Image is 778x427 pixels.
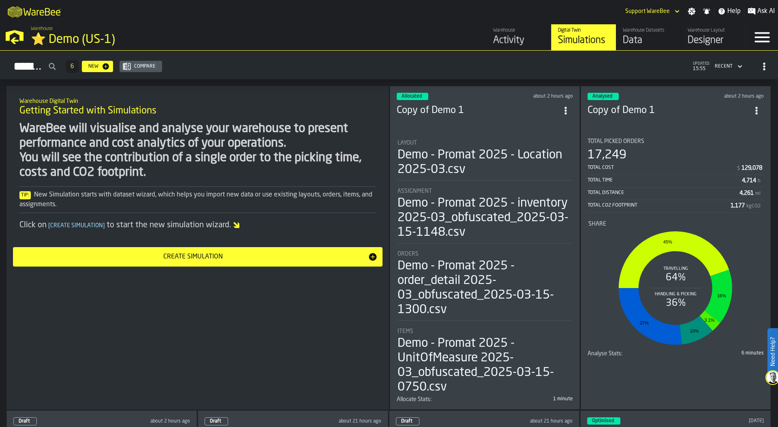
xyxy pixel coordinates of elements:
div: Updated: 19/08/2025, 18:41:07 Created: 19/08/2025, 18:41:07 [306,418,381,424]
div: Title [397,396,432,403]
span: Draft [210,419,221,424]
span: Ask AI [757,6,775,16]
div: stat-Share [588,221,763,349]
label: button-toggle-Ask AI [744,6,778,16]
div: Title [398,251,572,257]
div: Demo - Promat 2025 - order_detail 2025-03_obfuscated_2025-03-15-1300.csv [398,259,572,317]
div: Demo - Promat 2025 - inventory 2025-03_obfuscated_2025-03-15-1148.csv [398,196,572,240]
span: Optimised [592,418,614,423]
div: Compare [131,64,159,69]
span: kgCO2 [746,203,761,209]
span: $ [737,166,740,171]
div: title-Getting Started with Simulations [13,92,383,122]
span: Orders [398,251,419,257]
div: status-3 2 [397,93,428,100]
div: DropdownMenuValue-Support WareBee [625,8,670,15]
div: Warehouse Datasets [623,28,674,33]
h3: Copy of Demo 1 [588,104,749,117]
div: 1 minute [435,396,573,402]
div: Total CO2 Footprint [588,203,731,208]
label: Need Help? [768,329,777,374]
div: Updated: 06/08/2025, 22:28:10 Created: 15/03/2025, 14:46:27 [693,418,764,424]
div: status-0 2 [396,417,419,425]
div: Title [588,350,622,357]
h2: Sub Title [19,96,376,105]
div: stat-Orders [398,251,572,321]
div: 6 minutes [626,350,764,356]
span: [ [48,223,50,228]
span: ] [103,223,105,228]
div: status-3 2 [588,93,619,100]
span: Layout [398,140,417,146]
div: Total Distance [588,190,740,196]
label: button-toggle-Help [714,6,744,16]
span: Draft [19,419,30,424]
div: stat-Analyse Stats: [588,350,764,357]
span: Allocate Stats: [397,396,432,403]
div: Title [398,140,572,146]
div: Digital Twin [558,28,609,33]
div: Stat Value [731,203,745,209]
span: Allocated [402,94,422,99]
label: button-toggle-Notifications [699,7,714,15]
div: Updated: 20/08/2025, 14:21:50 Created: 15/07/2025, 12:52:40 [502,94,573,99]
h3: Copy of Demo 1 [397,104,558,117]
span: 6 [71,64,74,69]
div: Title [398,328,572,335]
div: stat-Layout [398,140,572,181]
span: Share [588,221,606,227]
label: button-toggle-Settings [684,7,699,15]
label: button-toggle-Menu [746,24,778,50]
span: Analyse Stats: [588,350,622,357]
div: Designer [688,34,739,47]
div: Create Simulation [18,252,368,262]
div: Stat Value [742,177,756,184]
div: Title [398,188,572,194]
div: Click on to start the new simulation wizard. [19,220,376,231]
span: Tip: [19,191,31,199]
button: button-Create Simulation [13,247,383,267]
div: Demo - Promat 2025 - UnitOfMeasure 2025-03_obfuscated_2025-03-15-0750.csv [398,336,572,395]
span: Getting Started with Simulations [19,105,156,117]
span: Draft [401,419,413,424]
div: Warehouse [493,28,545,33]
div: stat-Assignment [398,188,572,243]
span: Analysed [592,94,612,99]
div: DropdownMenuValue-Support WareBee [622,6,681,16]
button: button-New [82,61,113,72]
span: h [758,178,761,184]
div: Total Time [588,177,742,183]
div: DropdownMenuValue-4 [712,62,744,71]
div: Title [588,138,764,145]
div: Total Cost [588,165,735,171]
div: Stat Value [742,165,762,171]
div: stat-Allocate Stats: [397,396,573,403]
div: ItemListCard- [6,86,389,410]
div: Title [588,221,763,227]
div: status-0 2 [205,417,228,425]
div: Activity [493,34,545,47]
a: link-to-/wh/i/103622fe-4b04-4da1-b95f-2619b9c959cc/designer [681,24,746,50]
button: button-Compare [120,61,162,72]
span: mi [755,191,761,196]
div: New [85,64,102,69]
span: Help [727,6,741,16]
span: Assignment [398,188,432,194]
a: link-to-/wh/i/103622fe-4b04-4da1-b95f-2619b9c959cc/simulations [551,24,616,50]
div: ItemListCard-DashboardItemContainer [390,86,580,410]
section: card-SimulationDashboardCard-analyzed [588,132,764,357]
span: Warehouse [31,26,53,32]
span: Items [398,328,413,335]
a: link-to-/wh/i/103622fe-4b04-4da1-b95f-2619b9c959cc/data [616,24,681,50]
div: Updated: 19/08/2025, 18:35:04 Created: 19/08/2025, 13:58:56 [497,418,573,424]
div: Updated: 20/08/2025, 14:15:48 Created: 17/03/2025, 23:24:57 [692,94,764,99]
span: updated: [693,62,710,66]
div: status-0 2 [13,417,37,425]
div: Data [623,34,674,47]
div: WareBee will visualise and analyse your warehouse to present performance and cost analytics of yo... [19,122,376,180]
